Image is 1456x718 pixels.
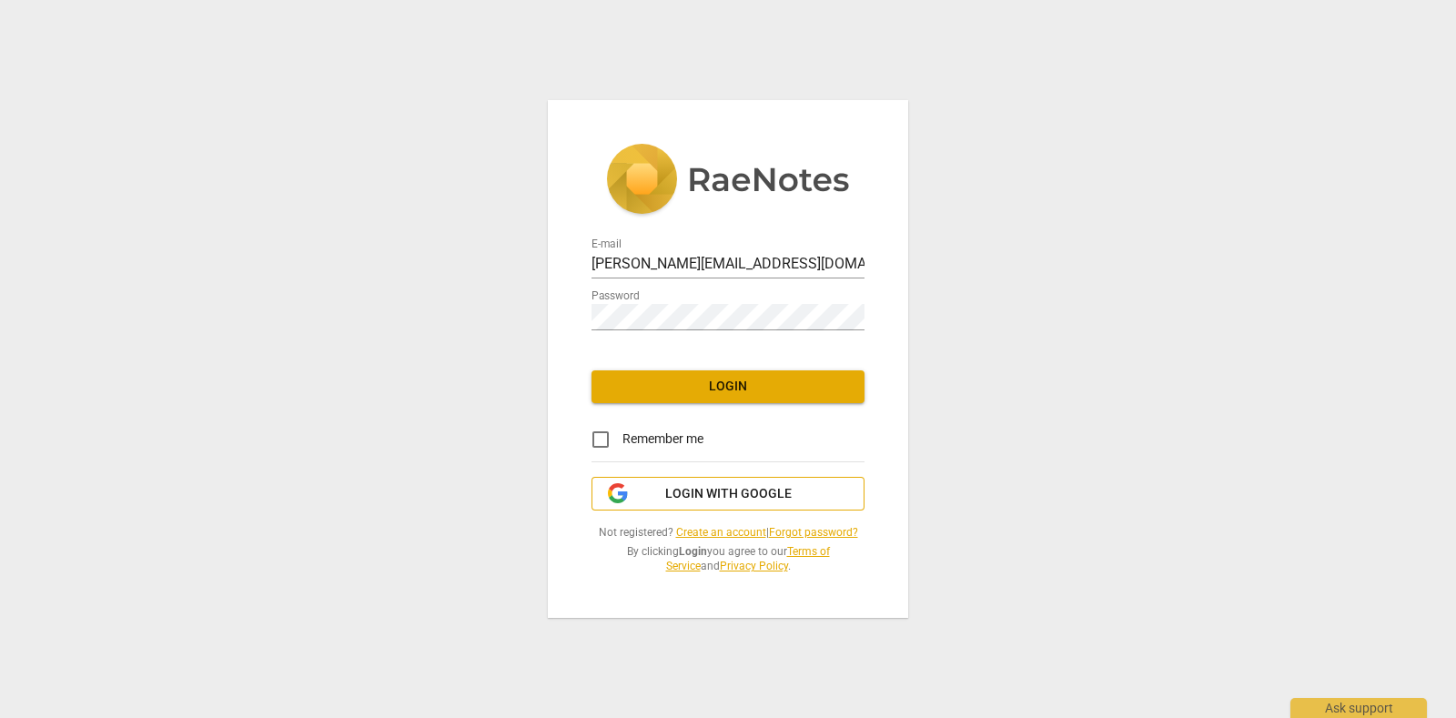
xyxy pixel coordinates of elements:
a: Terms of Service [666,545,830,573]
button: Login with Google [591,477,864,511]
a: Forgot password? [769,526,858,539]
span: Login [606,378,850,396]
label: E-mail [591,238,622,249]
button: Login [591,370,864,403]
a: Create an account [676,526,766,539]
span: Remember me [622,430,703,449]
a: Privacy Policy [720,560,788,572]
span: Login with Google [665,485,792,503]
span: By clicking you agree to our and . [591,544,864,574]
img: 5ac2273c67554f335776073100b6d88f.svg [606,144,850,218]
b: Login [679,545,707,558]
div: Ask support [1290,698,1427,718]
label: Password [591,290,640,301]
span: Not registered? | [591,525,864,541]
